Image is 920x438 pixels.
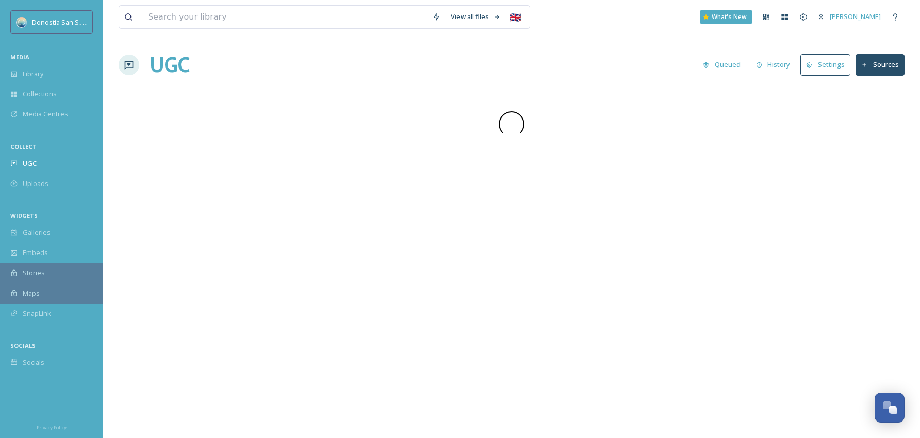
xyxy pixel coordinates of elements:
a: UGC [150,49,190,80]
div: 🇬🇧 [506,8,524,26]
a: Queued [698,55,751,75]
span: Maps [23,289,40,298]
a: What's New [700,10,752,24]
span: Collections [23,89,57,99]
a: Settings [800,54,856,75]
span: Privacy Policy [37,424,67,431]
span: WIDGETS [10,212,38,220]
button: History [751,55,796,75]
span: Galleries [23,228,51,238]
span: SnapLink [23,309,51,318]
span: Media Centres [23,109,68,119]
a: Privacy Policy [37,420,67,433]
span: SOCIALS [10,342,36,349]
button: Queued [698,55,746,75]
span: UGC [23,159,37,169]
span: Socials [23,358,44,367]
span: [PERSON_NAME] [830,12,881,21]
span: Donostia San Sebastián Turismoa [32,17,136,27]
img: images.jpeg [17,17,27,27]
a: History [751,55,801,75]
a: [PERSON_NAME] [813,7,886,27]
span: COLLECT [10,143,37,150]
span: Library [23,69,43,79]
button: Open Chat [875,393,905,423]
span: Stories [23,268,45,278]
span: Uploads [23,179,48,189]
a: View all files [446,7,506,27]
span: MEDIA [10,53,29,61]
span: Embeds [23,248,48,258]
button: Settings [800,54,850,75]
input: Search your library [143,6,427,28]
button: Sources [856,54,905,75]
